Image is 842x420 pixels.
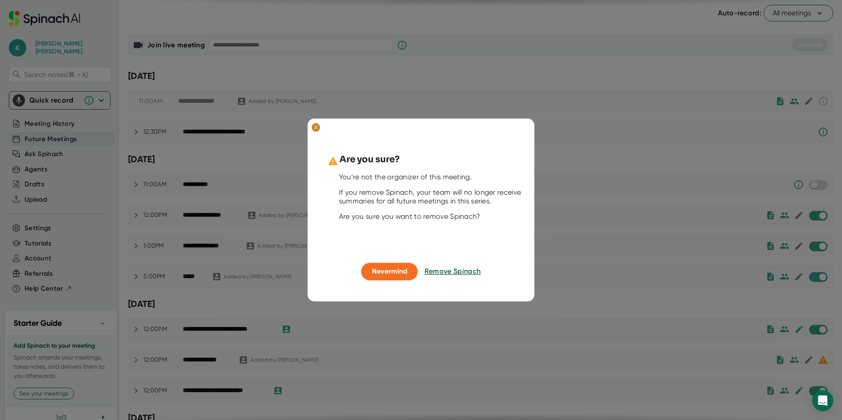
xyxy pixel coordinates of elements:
div: Open Intercom Messenger [812,390,833,411]
div: If you remove Spinach, your team will no longer receive summaries for all future meetings in this... [339,188,525,206]
span: Remove Spinach [425,267,481,275]
div: You’re not the organizer of this meeting. [339,173,525,182]
button: Nevermind [361,263,418,280]
div: Are you sure you want to remove Spinach? [339,212,525,221]
button: Remove Spinach [425,263,481,280]
span: Nevermind [372,267,407,275]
